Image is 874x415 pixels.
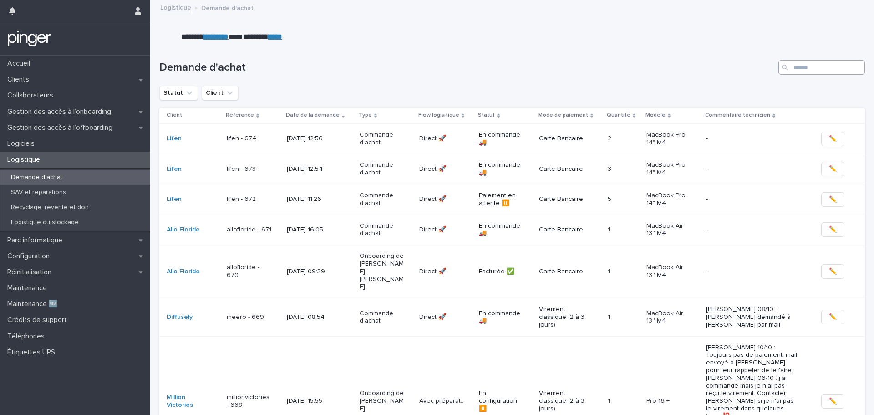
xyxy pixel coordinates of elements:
[4,348,62,357] p: Étiquettes UPS
[287,226,332,234] p: [DATE] 16:05
[479,131,524,147] p: En commande 🚚​
[821,310,844,324] button: ✏️
[4,59,37,68] p: Accueil
[286,110,340,120] p: Date de la demande
[167,110,182,120] p: Client
[539,268,584,276] p: Carte Bancaire
[821,162,844,176] button: ✏️
[646,131,692,147] p: MacBook Pro 14" M4
[706,306,797,328] p: [PERSON_NAME] 08/10 : [PERSON_NAME] demandé à [PERSON_NAME] par mail
[4,123,120,132] p: Gestion des accès à l’offboarding
[227,195,272,203] p: lifen - 672
[778,60,865,75] input: Search
[419,194,448,203] p: Direct 🚀
[645,110,666,120] p: Modèle
[646,222,692,238] p: MacBook Air 13'' M4
[539,306,584,328] p: Virement classique (2 à 3 jours)
[287,165,332,173] p: [DATE] 12:54
[360,192,405,207] p: Commande d'achat
[4,108,118,116] p: Gestion des accès à l’onboarding
[706,165,797,173] p: -
[4,91,61,100] p: Collaborateurs
[829,397,837,406] span: ✏️
[829,164,837,174] span: ✏️
[821,394,844,409] button: ✏️
[821,222,844,237] button: ✏️
[479,268,524,276] p: Facturée ✅
[167,268,200,276] a: Allo Floride
[821,192,844,207] button: ✏️
[821,264,844,279] button: ✏️
[608,224,612,234] p: 1
[287,397,332,405] p: [DATE] 15:55
[159,184,865,215] tr: Lifen lifen - 672[DATE] 11:26Commande d'achatDirect 🚀Direct 🚀 Paiement en attente ⏸️Carte Bancair...
[608,266,612,276] p: 1
[360,161,405,177] p: Commande d'achat
[227,264,272,279] p: allofloride - 670
[201,2,254,12] p: Demande d'achat
[159,61,775,74] h1: Demande d'achat
[227,394,272,409] p: millionvictories - 668
[4,174,70,181] p: Demande d'achat
[227,313,272,321] p: meero - 669
[159,245,865,298] tr: Allo Floride allofloride - 670[DATE] 09:39Onboarding de [PERSON_NAME] [PERSON_NAME]Direct 🚀Direct...
[646,192,692,207] p: MacBook Pro 14" M4
[287,195,332,203] p: [DATE] 11:26
[227,165,272,173] p: lifen - 673
[479,192,524,207] p: Paiement en attente ⏸️
[705,110,770,120] p: Commentaire technicien
[4,236,70,245] p: Parc informatique
[159,154,865,184] tr: Lifen lifen - 673[DATE] 12:54Commande d'achatDirect 🚀Direct 🚀 En commande 🚚​Carte Bancaire33 MacB...
[706,268,797,276] p: -
[706,135,797,143] p: -
[167,135,182,143] a: Lifen
[7,30,51,48] img: mTgBEunGTSyRkCgitkcU
[4,189,73,196] p: SAV et réparations
[4,204,96,211] p: Recyclage, revente et don
[646,310,692,325] p: MacBook Air 13'' M4
[646,264,692,279] p: MacBook Air 13'' M4
[226,110,254,120] p: Référence
[821,132,844,146] button: ✏️
[167,226,200,234] a: Allo Floride
[608,164,613,173] p: 3
[4,219,86,226] p: Logistique du stockage
[539,135,584,143] p: Carte Bancaire
[829,195,837,204] span: ✏️
[167,313,193,321] a: Diffusely
[419,266,448,276] p: Direct 🚀
[159,86,198,100] button: Statut
[829,313,837,322] span: ✏️
[287,268,332,276] p: [DATE] 09:39
[538,110,588,120] p: Mode de paiement
[539,389,584,412] p: Virement classique (2 à 3 jours)
[419,395,467,405] p: Avec préparation 🛠️
[227,135,272,143] p: lifen - 674
[539,195,584,203] p: Carte Bancaire
[167,195,182,203] a: Lifen
[359,110,372,120] p: Type
[287,313,332,321] p: [DATE] 08:54
[419,164,448,173] p: Direct 🚀
[160,2,191,12] a: Logistique
[829,225,837,234] span: ✏️
[360,389,405,412] p: Onboarding de [PERSON_NAME]
[167,165,182,173] a: Lifen
[608,194,613,203] p: 5
[706,226,797,234] p: -
[4,284,54,292] p: Maintenance
[287,135,332,143] p: [DATE] 12:56
[608,312,612,321] p: 1
[360,222,405,238] p: Commande d'achat
[4,139,42,148] p: Logiciels
[360,310,405,325] p: Commande d'achat
[479,222,524,238] p: En commande 🚚​
[829,267,837,276] span: ✏️
[419,312,448,321] p: Direct 🚀
[202,86,239,100] button: Client
[360,131,405,147] p: Commande d'achat
[159,123,865,154] tr: Lifen lifen - 674[DATE] 12:56Commande d'achatDirect 🚀Direct 🚀 En commande 🚚​Carte Bancaire22 MacB...
[479,310,524,325] p: En commande 🚚​
[419,133,448,143] p: Direct 🚀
